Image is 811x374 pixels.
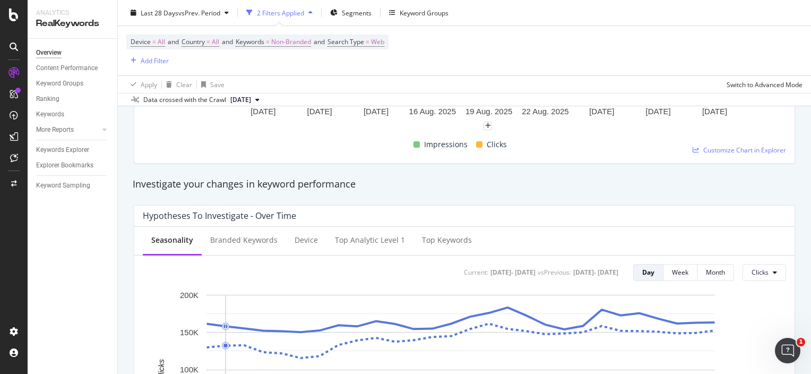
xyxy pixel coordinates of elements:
[143,210,296,221] div: Hypotheses to Investigate - Over Time
[141,80,157,89] div: Apply
[693,146,786,155] a: Customize Chart in Explorer
[589,107,614,116] text: [DATE]
[727,80,803,89] div: Switch to Advanced Mode
[36,144,89,156] div: Keywords Explorer
[168,37,179,46] span: and
[222,37,233,46] span: and
[36,160,93,171] div: Explorer Bookmarks
[126,4,233,21] button: Last 28 DaysvsPrev. Period
[36,180,110,191] a: Keyword Sampling
[573,268,618,277] div: [DATE] - [DATE]
[126,76,157,93] button: Apply
[143,95,226,105] div: Data crossed with the Crawl
[36,18,109,30] div: RealKeywords
[180,290,199,299] text: 200K
[36,78,83,89] div: Keyword Groups
[126,54,169,67] button: Add Filter
[36,47,110,58] a: Overview
[236,37,264,46] span: Keywords
[266,37,270,46] span: =
[178,8,220,17] span: vs Prev. Period
[642,268,654,277] div: Day
[197,76,225,93] button: Save
[314,37,325,46] span: and
[271,35,311,49] span: Non-Branded
[162,76,192,93] button: Clear
[797,338,805,346] span: 1
[335,235,405,245] div: Top analytic Level 1
[326,4,376,21] button: Segments
[484,122,492,130] div: plus
[210,80,225,89] div: Save
[307,107,332,116] text: [DATE]
[371,35,384,49] span: Web
[487,138,507,151] span: Clicks
[176,80,192,89] div: Clear
[364,107,389,116] text: [DATE]
[775,338,800,363] iframe: Intercom live chat
[152,37,156,46] span: =
[400,8,448,17] div: Keyword Groups
[226,93,264,106] button: [DATE]
[697,264,734,281] button: Month
[327,37,364,46] span: Search Type
[36,109,110,120] a: Keywords
[490,268,536,277] div: [DATE] - [DATE]
[342,8,372,17] span: Segments
[36,63,110,74] a: Content Performance
[422,235,472,245] div: Top Keywords
[180,365,199,374] text: 100K
[663,264,697,281] button: Week
[464,268,488,277] div: Current:
[141,56,169,65] div: Add Filter
[36,93,59,105] div: Ranking
[141,8,178,17] span: Last 28 Days
[752,268,769,277] span: Clicks
[706,268,725,277] div: Month
[36,160,110,171] a: Explorer Bookmarks
[409,107,456,116] text: 16 Aug. 2025
[230,95,251,105] span: 2025 Aug. 1st
[36,180,90,191] div: Keyword Sampling
[36,144,110,156] a: Keywords Explorer
[522,107,568,116] text: 22 Aug. 2025
[210,235,278,245] div: Branded Keywords
[538,268,571,277] div: vs Previous :
[36,78,110,89] a: Keyword Groups
[633,264,663,281] button: Day
[722,76,803,93] button: Switch to Advanced Mode
[366,37,369,46] span: =
[465,107,512,116] text: 19 Aug. 2025
[242,4,317,21] button: 2 Filters Applied
[151,235,193,245] div: Seasonality
[743,264,786,281] button: Clicks
[133,177,796,191] div: Investigate your changes in keyword performance
[131,37,151,46] span: Device
[646,107,671,116] text: [DATE]
[257,8,304,17] div: 2 Filters Applied
[36,124,74,135] div: More Reports
[385,4,453,21] button: Keyword Groups
[295,235,318,245] div: Device
[212,35,219,49] span: All
[672,268,688,277] div: Week
[36,47,62,58] div: Overview
[36,63,98,74] div: Content Performance
[180,328,199,337] text: 150K
[182,37,205,46] span: Country
[158,35,165,49] span: All
[206,37,210,46] span: =
[36,109,64,120] div: Keywords
[36,93,110,105] a: Ranking
[424,138,468,151] span: Impressions
[36,8,109,18] div: Analytics
[36,124,99,135] a: More Reports
[702,107,727,116] text: [DATE]
[251,107,275,116] text: [DATE]
[703,146,786,155] span: Customize Chart in Explorer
